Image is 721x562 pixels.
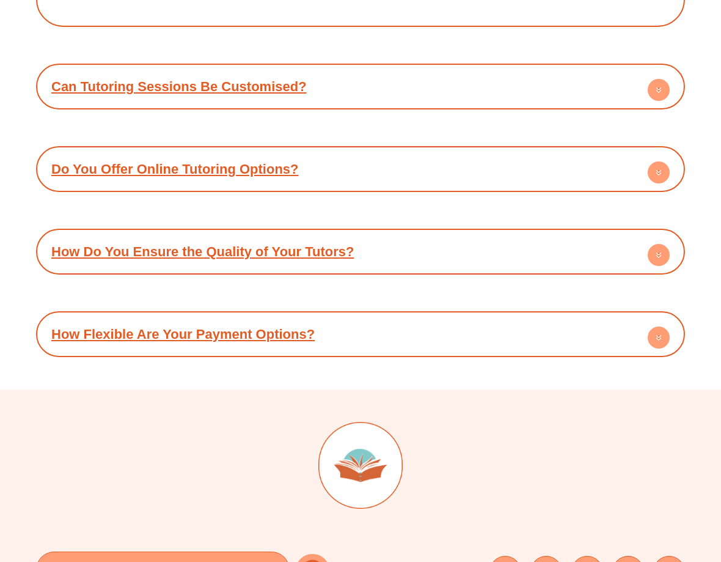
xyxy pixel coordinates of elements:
a: How Flexible Are Your Payment Options? [51,327,315,342]
div: Can Tutoring Sessions Be Customised? [42,70,679,103]
div: How Do You Ensure the Quality of Your Tutors? [42,235,679,268]
a: Can Tutoring Sessions Be Customised? [51,79,307,94]
div: Do You Offer Online Tutoring Options? [42,152,679,186]
a: Do You Offer Online Tutoring Options? [51,161,299,177]
div: How Flexible Are Your Payment Options? [42,317,679,351]
a: How Do You Ensure the Quality of Your Tutors? [51,244,354,259]
iframe: Chat Widget [509,424,721,562]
